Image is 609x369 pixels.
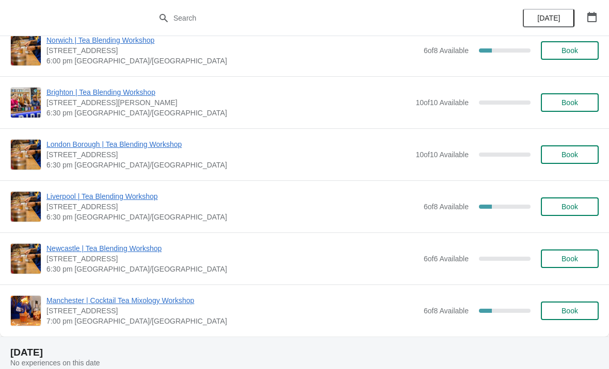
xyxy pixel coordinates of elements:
[415,98,469,107] span: 10 of 10 Available
[541,197,599,216] button: Book
[46,97,410,108] span: [STREET_ADDRESS][PERSON_NAME]
[46,202,419,212] span: [STREET_ADDRESS]
[424,203,469,211] span: 6 of 8 Available
[11,140,41,170] img: London Borough | Tea Blending Workshop | 7 Park St, London SE1 9AB, UK | 6:30 pm Europe/London
[541,145,599,164] button: Book
[46,139,410,149] span: London Borough | Tea Blending Workshop
[46,45,419,56] span: [STREET_ADDRESS]
[46,306,419,316] span: [STREET_ADDRESS]
[11,244,41,274] img: Newcastle | Tea Blending Workshop | 123 Grainger Street, Newcastle upon Tyne, NE1 5AE | 6:30 pm E...
[10,359,100,367] span: No experiences on this date
[541,41,599,60] button: Book
[541,301,599,320] button: Book
[46,149,410,160] span: [STREET_ADDRESS]
[46,264,419,274] span: 6:30 pm [GEOGRAPHIC_DATA]/[GEOGRAPHIC_DATA]
[173,9,457,27] input: Search
[562,307,578,315] span: Book
[46,191,419,202] span: Liverpool | Tea Blending Workshop
[523,9,574,27] button: [DATE]
[541,93,599,112] button: Book
[562,203,578,211] span: Book
[424,307,469,315] span: 6 of 8 Available
[46,108,410,118] span: 6:30 pm [GEOGRAPHIC_DATA]/[GEOGRAPHIC_DATA]
[11,88,41,118] img: Brighton | Tea Blending Workshop | 41 Gardner Street, Brighton BN1 1UN | 6:30 pm Europe/London
[11,296,41,326] img: Manchester | Cocktail Tea Mixology Workshop | 57 Church Street, Manchester M4 1PD, UK | 7:00 pm E...
[46,160,410,170] span: 6:30 pm [GEOGRAPHIC_DATA]/[GEOGRAPHIC_DATA]
[562,255,578,263] span: Book
[10,347,599,358] h2: [DATE]
[46,87,410,97] span: Brighton | Tea Blending Workshop
[46,56,419,66] span: 6:00 pm [GEOGRAPHIC_DATA]/[GEOGRAPHIC_DATA]
[415,150,469,159] span: 10 of 10 Available
[541,249,599,268] button: Book
[46,35,419,45] span: Norwich | Tea Blending Workshop
[562,150,578,159] span: Book
[46,254,419,264] span: [STREET_ADDRESS]
[46,212,419,222] span: 6:30 pm [GEOGRAPHIC_DATA]/[GEOGRAPHIC_DATA]
[46,316,419,326] span: 7:00 pm [GEOGRAPHIC_DATA]/[GEOGRAPHIC_DATA]
[11,192,41,222] img: Liverpool | Tea Blending Workshop | 106 Bold St, Liverpool , L1 4EZ | 6:30 pm Europe/London
[562,98,578,107] span: Book
[562,46,578,55] span: Book
[424,255,469,263] span: 6 of 6 Available
[537,14,560,22] span: [DATE]
[46,243,419,254] span: Newcastle | Tea Blending Workshop
[46,295,419,306] span: Manchester | Cocktail Tea Mixology Workshop
[11,36,41,65] img: Norwich | Tea Blending Workshop | 9 Back Of The Inns, Norwich NR2 1PT, UK | 6:00 pm Europe/London
[424,46,469,55] span: 6 of 8 Available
